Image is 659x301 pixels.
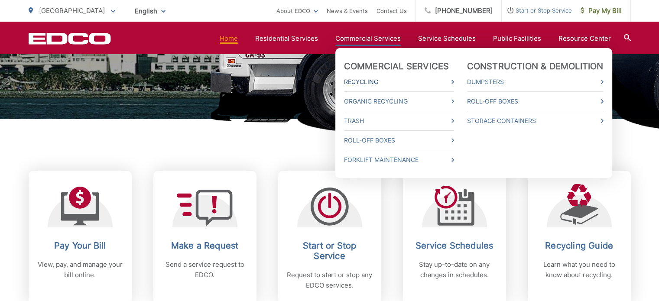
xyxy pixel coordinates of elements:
[344,96,454,107] a: Organic Recycling
[344,116,454,126] a: Trash
[493,33,541,44] a: Public Facilities
[467,96,604,107] a: Roll-Off Boxes
[581,6,622,16] span: Pay My Bill
[344,61,449,71] a: Commercial Services
[276,6,318,16] a: About EDCO
[39,6,105,15] span: [GEOGRAPHIC_DATA]
[467,116,604,126] a: Storage Containers
[327,6,368,16] a: News & Events
[335,33,401,44] a: Commercial Services
[162,259,248,280] p: Send a service request to EDCO.
[255,33,318,44] a: Residential Services
[37,259,123,280] p: View, pay, and manage your bill online.
[37,240,123,251] h2: Pay Your Bill
[418,33,476,44] a: Service Schedules
[377,6,407,16] a: Contact Us
[344,135,454,146] a: Roll-Off Boxes
[558,33,611,44] a: Resource Center
[287,270,373,291] p: Request to start or stop any EDCO services.
[412,259,497,280] p: Stay up-to-date on any changes in schedules.
[287,240,373,261] h2: Start or Stop Service
[220,33,238,44] a: Home
[29,32,111,45] a: EDCD logo. Return to the homepage.
[344,155,454,165] a: Forklift Maintenance
[162,240,248,251] h2: Make a Request
[467,61,604,71] a: Construction & Demolition
[467,77,604,87] a: Dumpsters
[344,77,454,87] a: Recycling
[128,3,172,19] span: English
[412,240,497,251] h2: Service Schedules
